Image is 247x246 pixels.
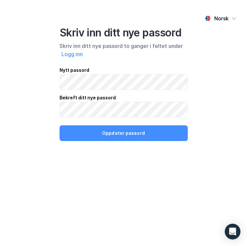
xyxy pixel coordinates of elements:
[60,50,85,58] button: Logg inn
[214,14,229,22] div: Norsk
[60,94,188,102] div: Bekreft ditt nye passord
[225,224,240,239] div: Open Intercom Messenger
[60,66,188,74] div: Nytt passord
[60,125,188,141] button: Oppdater passord
[60,26,188,39] div: Skriv inn ditt nye passord
[60,42,188,58] div: Skriv inn ditt nye passord to ganger i feltet under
